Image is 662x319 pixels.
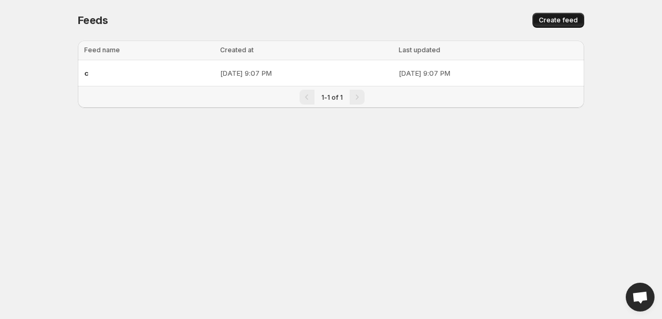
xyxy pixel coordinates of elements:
div: Open chat [626,283,655,312]
span: c [84,69,88,77]
button: Create feed [532,13,584,28]
span: Feed name [84,46,120,54]
span: Create feed [539,16,578,25]
span: 1-1 of 1 [321,93,343,101]
p: [DATE] 9:07 PM [220,68,392,78]
span: Created at [220,46,254,54]
nav: Pagination [78,86,584,108]
p: [DATE] 9:07 PM [399,68,578,78]
span: Feeds [78,14,108,27]
span: Last updated [399,46,440,54]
